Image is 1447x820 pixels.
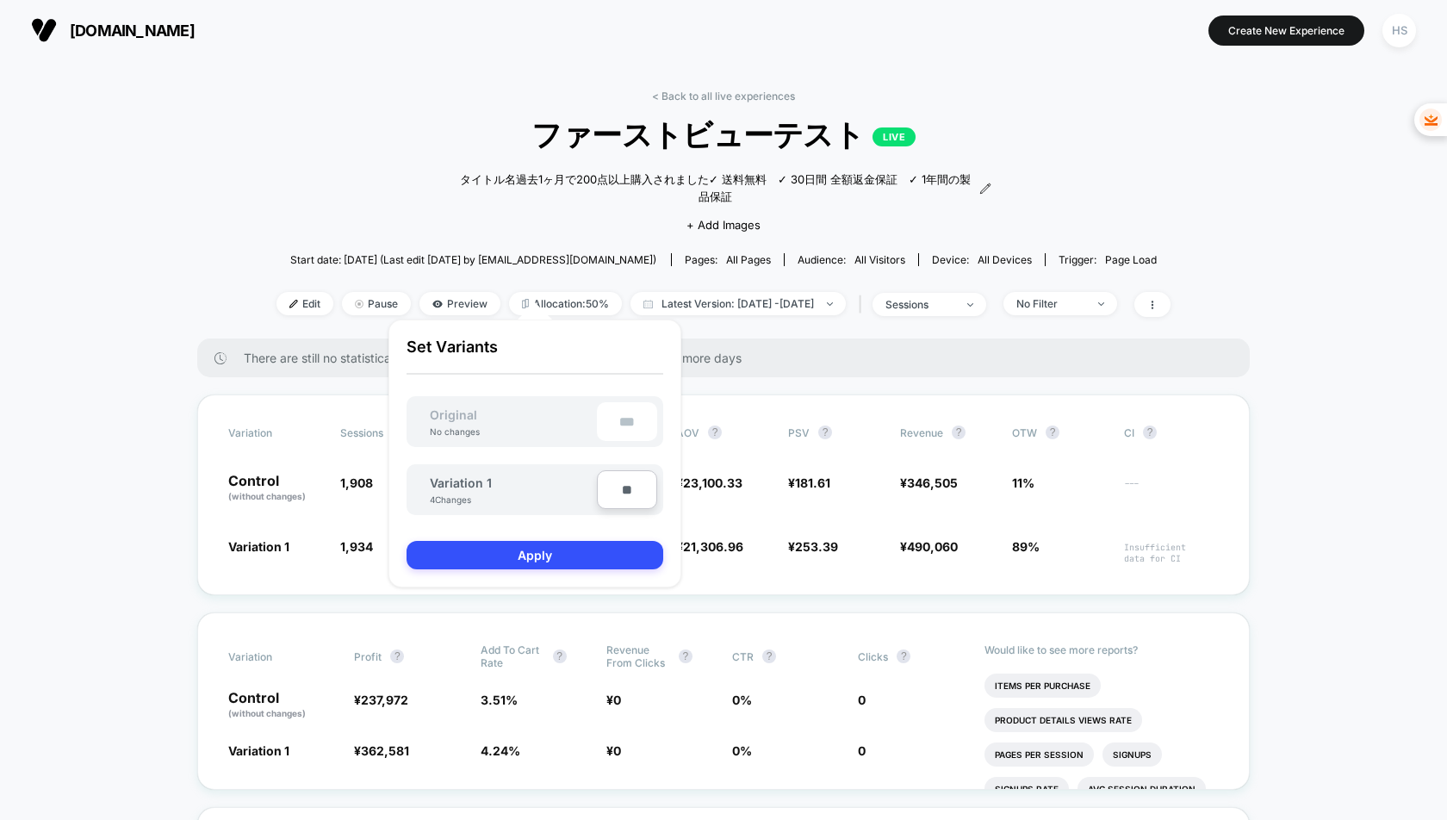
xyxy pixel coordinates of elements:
[1102,742,1162,767] li: Signups
[858,650,888,663] span: Clicks
[918,253,1045,266] span: Device:
[1059,253,1157,266] div: Trigger:
[340,539,373,554] span: 1,934
[606,743,621,758] span: ¥
[244,351,1215,365] span: There are still no statistically significant results. We recommend waiting a few more days
[726,253,771,266] span: all pages
[342,292,411,315] span: Pause
[984,674,1101,698] li: Items Per Purchase
[407,338,663,375] p: Set Variants
[900,475,958,490] span: ¥
[795,539,838,554] span: 253.39
[885,298,954,311] div: sessions
[1012,475,1034,490] span: 11%
[31,17,57,43] img: Visually logo
[1012,426,1107,439] span: OTW
[900,539,958,554] span: ¥
[70,22,195,40] span: [DOMAIN_NAME]
[26,16,200,44] button: [DOMAIN_NAME]
[686,218,761,232] span: + Add Images
[361,693,408,707] span: 237,972
[228,491,306,501] span: (without changes)
[685,253,771,266] div: Pages:
[355,300,363,308] img: end
[321,115,1126,156] span: ファーストビューテスト
[481,643,544,669] span: Add To Cart Rate
[683,475,742,490] span: 23,100.33
[481,743,520,758] span: 4.24 %
[1077,777,1206,801] li: Avg Session Duration
[228,474,323,503] p: Control
[361,743,409,758] span: 362,581
[897,649,910,663] button: ?
[795,475,830,490] span: 181.61
[827,302,833,306] img: end
[1012,539,1040,554] span: 89%
[354,693,408,707] span: ¥
[228,691,337,720] p: Control
[509,292,622,315] span: Allocation: 50%
[456,171,976,205] span: タイトル名過去1ヶ月で200点以上購入されました✓ 送料無料 ✓ 30日間 全額返金保証 ✓ 1年間の製品保証
[818,426,832,439] button: ?
[984,643,1220,656] p: Would like to see more reports?
[354,650,382,663] span: Profit
[788,539,838,554] span: ¥
[228,643,323,669] span: Variation
[978,253,1032,266] span: all devices
[652,90,795,102] a: < Back to all live experiences
[788,426,810,439] span: PSV
[1124,542,1219,564] span: Insufficient data for CI
[984,742,1094,767] li: Pages Per Session
[1105,253,1157,266] span: Page Load
[732,650,754,663] span: CTR
[1208,16,1364,46] button: Create New Experience
[900,426,943,439] span: Revenue
[873,127,916,146] p: LIVE
[390,649,404,663] button: ?
[676,539,743,554] span: ¥
[522,299,529,308] img: rebalance
[228,426,323,439] span: Variation
[430,494,481,505] div: 4 Changes
[289,300,298,308] img: edit
[1098,302,1104,306] img: end
[984,708,1142,732] li: Product Details Views Rate
[762,649,776,663] button: ?
[708,426,722,439] button: ?
[1016,297,1085,310] div: No Filter
[683,539,743,554] span: 21,306.96
[907,539,958,554] span: 490,060
[290,253,656,266] span: Start date: [DATE] (Last edit [DATE] by [EMAIL_ADDRESS][DOMAIN_NAME])
[228,743,289,758] span: Variation 1
[407,541,663,569] button: Apply
[907,475,958,490] span: 346,505
[952,426,966,439] button: ?
[1046,426,1059,439] button: ?
[613,743,621,758] span: 0
[606,643,670,669] span: Revenue From Clicks
[1124,478,1219,503] span: ---
[732,743,752,758] span: 0 %
[1382,14,1416,47] div: HS
[553,649,567,663] button: ?
[732,693,752,707] span: 0 %
[798,253,905,266] div: Audience:
[340,475,373,490] span: 1,908
[676,475,742,490] span: ¥
[854,292,873,317] span: |
[340,426,383,439] span: Sessions
[858,693,866,707] span: 0
[228,539,289,554] span: Variation 1
[613,693,621,707] span: 0
[1377,13,1421,48] button: HS
[413,426,497,437] div: No changes
[788,475,830,490] span: ¥
[967,303,973,307] img: end
[1124,426,1219,439] span: CI
[430,475,492,490] span: Variation 1
[276,292,333,315] span: Edit
[630,292,846,315] span: Latest Version: [DATE] - [DATE]
[643,300,653,308] img: calendar
[354,743,409,758] span: ¥
[419,292,500,315] span: Preview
